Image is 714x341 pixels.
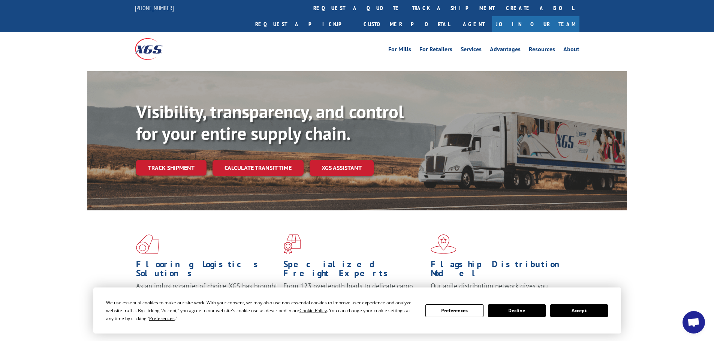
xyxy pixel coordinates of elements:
[310,160,374,176] a: XGS ASSISTANT
[683,311,705,334] div: Open chat
[488,304,546,317] button: Decline
[136,281,277,308] span: As an industry carrier of choice, XGS has brought innovation and dedication to flooring logistics...
[299,307,327,314] span: Cookie Policy
[149,315,175,322] span: Preferences
[136,260,278,281] h1: Flooring Logistics Solutions
[135,4,174,12] a: [PHONE_NUMBER]
[431,260,572,281] h1: Flagship Distribution Model
[358,16,455,32] a: Customer Portal
[213,160,304,176] a: Calculate transit time
[388,46,411,55] a: For Mills
[136,100,404,145] b: Visibility, transparency, and control for your entire supply chain.
[283,234,301,254] img: xgs-icon-focused-on-flooring-red
[431,281,569,299] span: Our agile distribution network gives you nationwide inventory management on demand.
[283,260,425,281] h1: Specialized Freight Experts
[492,16,579,32] a: Join Our Team
[529,46,555,55] a: Resources
[419,46,452,55] a: For Retailers
[455,16,492,32] a: Agent
[490,46,521,55] a: Advantages
[136,234,159,254] img: xgs-icon-total-supply-chain-intelligence-red
[250,16,358,32] a: Request a pickup
[563,46,579,55] a: About
[136,160,207,176] a: Track shipment
[431,234,457,254] img: xgs-icon-flagship-distribution-model-red
[425,304,483,317] button: Preferences
[106,299,416,322] div: We use essential cookies to make our site work. With your consent, we may also use non-essential ...
[550,304,608,317] button: Accept
[283,281,425,315] p: From 123 overlength loads to delicate cargo, our experienced staff knows the best way to move you...
[93,287,621,334] div: Cookie Consent Prompt
[461,46,482,55] a: Services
